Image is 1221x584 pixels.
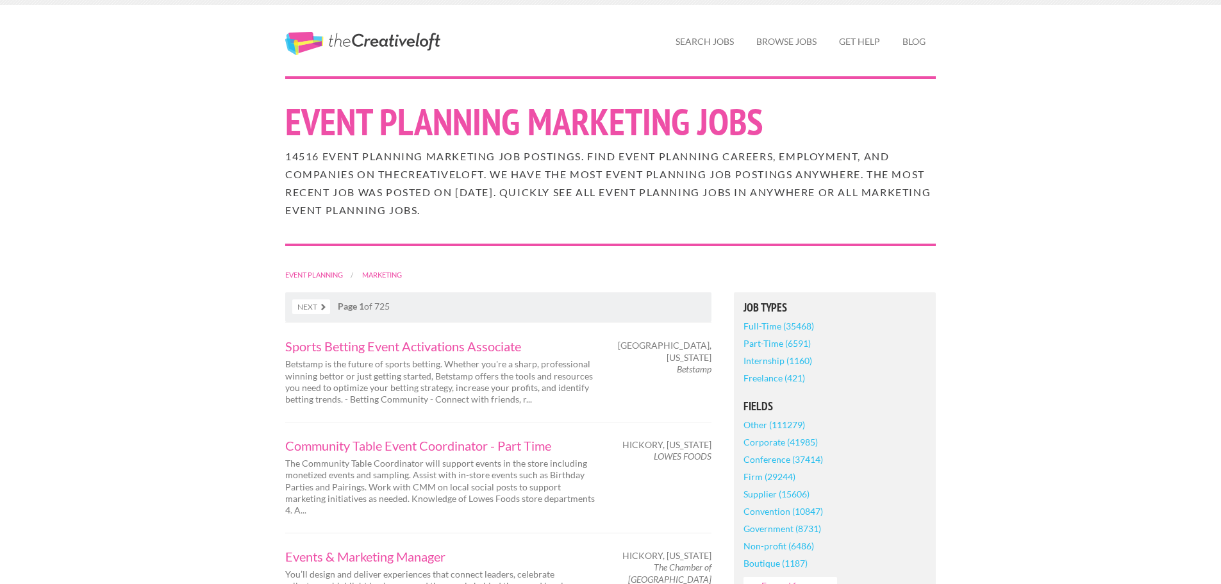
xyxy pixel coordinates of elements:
[892,27,936,56] a: Blog
[743,451,823,468] a: Conference (37414)
[285,103,936,140] h1: Event Planning Marketing jobs
[743,369,805,387] a: Freelance (421)
[285,340,599,353] a: Sports Betting Event Activations Associate
[743,317,814,335] a: Full-Time (35468)
[743,520,821,537] a: Government (8731)
[338,301,364,312] strong: Page 1
[743,335,811,352] a: Part-Time (6591)
[628,562,711,584] em: The Chamber of [GEOGRAPHIC_DATA]
[743,537,814,555] a: Non-profit (6486)
[743,485,810,503] a: Supplier (15606)
[677,363,711,374] em: Betstamp
[285,550,599,563] a: Events & Marketing Manager
[743,416,805,433] a: Other (111279)
[746,27,827,56] a: Browse Jobs
[285,458,599,516] p: The Community Table Coordinator will support events in the store including monetized events and s...
[743,302,926,313] h5: Job Types
[622,439,711,451] span: Hickory, [US_STATE]
[292,299,330,314] a: Next
[285,292,711,322] nav: of 725
[618,340,711,363] span: [GEOGRAPHIC_DATA], [US_STATE]
[743,352,812,369] a: Internship (1160)
[743,468,795,485] a: Firm (29244)
[743,401,926,412] h5: Fields
[285,358,599,405] p: Betstamp is the future of sports betting. Whether you're a sharp, professional winning bettor or ...
[665,27,744,56] a: Search Jobs
[285,271,343,279] a: Event Planning
[654,451,711,462] em: LOWES FOODS
[622,550,711,562] span: Hickory, [US_STATE]
[362,271,402,279] a: Marketing
[285,439,599,452] a: Community Table Event Coordinator - Part Time
[743,503,823,520] a: Convention (10847)
[829,27,890,56] a: Get Help
[743,433,818,451] a: Corporate (41985)
[743,555,808,572] a: Boutique (1187)
[285,32,440,55] a: The Creative Loft
[285,147,936,219] h2: 14516 Event Planning Marketing job postings. Find Event Planning careers, employment, and compani...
